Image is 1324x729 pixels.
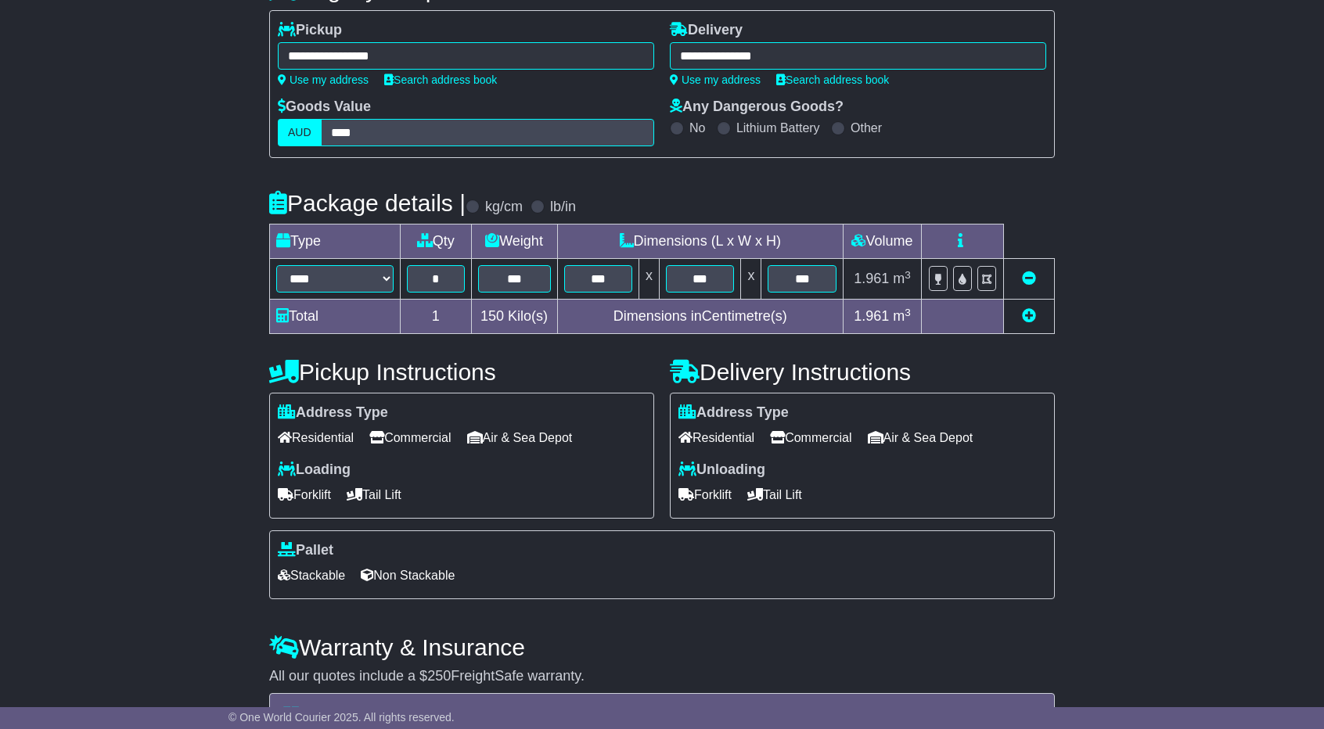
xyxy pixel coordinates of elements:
h4: Package details | [269,190,466,216]
a: Search address book [776,74,889,86]
label: Address Type [278,404,388,422]
label: Other [851,120,882,135]
label: kg/cm [485,199,523,216]
label: Pickup [278,22,342,39]
span: Commercial [369,426,451,450]
label: Address Type [678,404,789,422]
a: Use my address [670,74,761,86]
span: Non Stackable [361,563,455,587]
a: Use my address [278,74,369,86]
td: Total [270,300,401,334]
span: Commercial [770,426,851,450]
div: All our quotes include a $ FreightSafe warranty. [269,668,1055,685]
span: Residential [278,426,354,450]
span: Air & Sea Depot [868,426,973,450]
span: © One World Courier 2025. All rights reserved. [228,711,455,724]
label: Any Dangerous Goods? [670,99,844,116]
span: Tail Lift [747,483,802,507]
span: 250 [427,668,451,684]
td: 1 [401,300,472,334]
td: x [639,259,660,300]
td: Dimensions (L x W x H) [557,224,843,259]
span: 1.961 [854,308,889,324]
label: Loading [278,461,351,479]
td: Weight [471,224,557,259]
td: x [741,259,761,300]
span: Air & Sea Depot [467,426,573,450]
td: Kilo(s) [471,300,557,334]
label: Delivery [670,22,743,39]
a: Remove this item [1022,271,1036,286]
span: m [893,308,911,324]
span: Residential [678,426,754,450]
span: Stackable [278,563,345,587]
sup: 3 [905,269,911,281]
label: lb/in [550,199,576,216]
label: Pallet [278,542,333,559]
span: 150 [480,308,504,324]
td: Dimensions in Centimetre(s) [557,300,843,334]
td: Type [270,224,401,259]
h4: Delivery Instructions [670,359,1055,385]
h4: Warranty & Insurance [269,634,1055,660]
sup: 3 [905,307,911,318]
label: Lithium Battery [736,120,820,135]
td: Volume [843,224,921,259]
a: Search address book [384,74,497,86]
span: m [893,271,911,286]
label: Goods Value [278,99,371,116]
h4: Pickup Instructions [269,359,654,385]
label: AUD [278,119,322,146]
label: No [689,120,705,135]
span: Tail Lift [347,483,401,507]
td: Qty [401,224,472,259]
a: Add new item [1022,308,1036,324]
label: Unloading [678,461,765,479]
span: Forklift [278,483,331,507]
span: 1.961 [854,271,889,286]
span: Forklift [678,483,732,507]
